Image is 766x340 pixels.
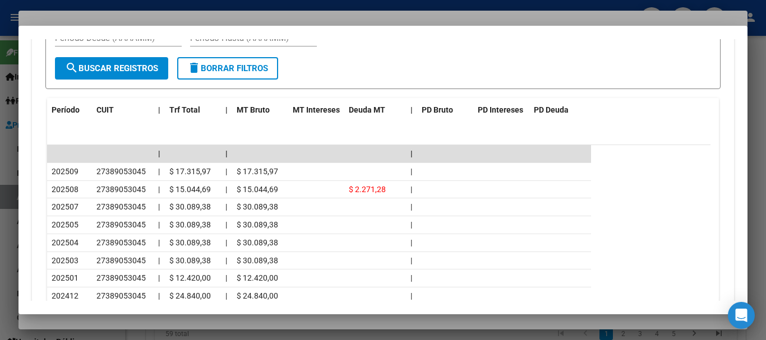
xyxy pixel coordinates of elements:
[169,202,211,211] span: $ 30.089,38
[225,256,227,265] span: |
[158,291,160,300] span: |
[96,220,146,229] span: 27389053045
[237,273,278,282] span: $ 12.420,00
[96,256,146,265] span: 27389053045
[96,202,146,211] span: 27389053045
[288,98,344,122] datatable-header-cell: MT Intereses
[158,238,160,247] span: |
[225,149,228,158] span: |
[410,291,412,300] span: |
[52,105,80,114] span: Período
[225,238,227,247] span: |
[225,105,228,114] span: |
[187,61,201,74] mat-icon: delete
[422,105,453,114] span: PD Bruto
[221,98,232,122] datatable-header-cell: |
[169,291,211,300] span: $ 24.840,00
[158,202,160,211] span: |
[169,220,211,229] span: $ 30.089,38
[237,185,278,194] span: $ 15.044,69
[529,98,591,122] datatable-header-cell: PD Deuda
[52,256,79,265] span: 202503
[237,220,278,229] span: $ 30.089,38
[52,202,79,211] span: 202507
[158,273,160,282] span: |
[96,167,146,176] span: 27389053045
[169,273,211,282] span: $ 12.420,00
[158,256,160,265] span: |
[165,98,221,122] datatable-header-cell: Trf Total
[225,167,227,176] span: |
[410,273,412,282] span: |
[410,105,413,114] span: |
[158,167,160,176] span: |
[169,167,211,176] span: $ 17.315,97
[293,105,340,114] span: MT Intereses
[154,98,165,122] datatable-header-cell: |
[410,238,412,247] span: |
[187,63,268,73] span: Borrar Filtros
[96,238,146,247] span: 27389053045
[237,291,278,300] span: $ 24.840,00
[52,220,79,229] span: 202505
[410,220,412,229] span: |
[237,256,278,265] span: $ 30.089,38
[47,98,92,122] datatable-header-cell: Período
[478,105,523,114] span: PD Intereses
[410,167,412,176] span: |
[52,273,79,282] span: 202501
[349,185,386,194] span: $ 2.271,28
[237,167,278,176] span: $ 17.315,97
[55,57,168,80] button: Buscar Registros
[169,256,211,265] span: $ 30.089,38
[158,105,160,114] span: |
[52,167,79,176] span: 202509
[96,185,146,194] span: 27389053045
[344,98,406,122] datatable-header-cell: Deuda MT
[92,98,154,122] datatable-header-cell: CUIT
[232,98,288,122] datatable-header-cell: MT Bruto
[52,291,79,300] span: 202412
[473,98,529,122] datatable-header-cell: PD Intereses
[410,149,413,158] span: |
[225,220,227,229] span: |
[237,238,278,247] span: $ 30.089,38
[96,273,146,282] span: 27389053045
[410,185,412,194] span: |
[417,98,473,122] datatable-header-cell: PD Bruto
[52,185,79,194] span: 202508
[237,105,270,114] span: MT Bruto
[65,61,79,74] mat-icon: search
[410,202,412,211] span: |
[410,256,412,265] span: |
[225,202,227,211] span: |
[225,185,227,194] span: |
[96,291,146,300] span: 27389053045
[169,238,211,247] span: $ 30.089,38
[237,202,278,211] span: $ 30.089,38
[52,238,79,247] span: 202504
[349,105,385,114] span: Deuda MT
[65,63,158,73] span: Buscar Registros
[96,105,114,114] span: CUIT
[225,291,227,300] span: |
[406,98,417,122] datatable-header-cell: |
[169,105,200,114] span: Trf Total
[158,185,160,194] span: |
[177,57,278,80] button: Borrar Filtros
[169,185,211,194] span: $ 15.044,69
[158,149,160,158] span: |
[728,302,755,329] div: Open Intercom Messenger
[225,273,227,282] span: |
[158,220,160,229] span: |
[534,105,569,114] span: PD Deuda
